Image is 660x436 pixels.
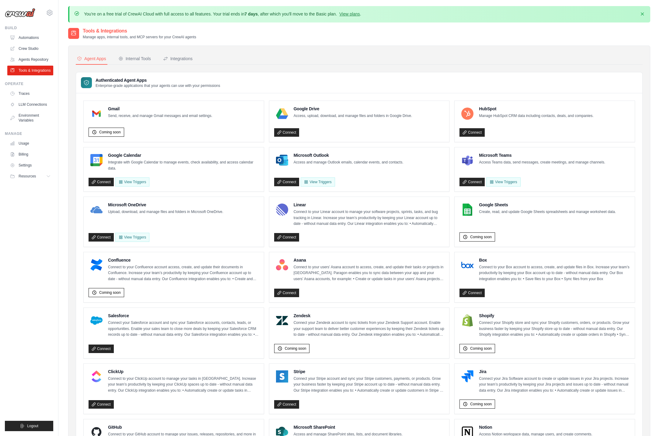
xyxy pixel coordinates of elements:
a: Connect [274,128,299,137]
a: Traces [7,89,53,98]
a: Connect [89,233,114,242]
img: Jira Logo [461,370,473,383]
h4: Google Drive [294,106,412,112]
h4: Gmail [108,106,212,112]
a: Agents Repository [7,55,53,64]
img: Zendesk Logo [276,314,288,327]
div: Agent Apps [77,56,106,62]
h4: Linear [294,202,445,208]
p: Connect to your Box account to access, create, and update files in Box. Increase your team’s prod... [479,264,630,282]
img: Shopify Logo [461,314,473,327]
h4: Microsoft Teams [479,152,605,158]
img: Microsoft OneDrive Logo [90,204,103,216]
h4: Microsoft OneDrive [108,202,223,208]
h4: Microsoft SharePoint [294,424,403,430]
img: Google Calendar Logo [90,154,103,166]
button: Integrations [162,53,194,65]
a: Connect [459,178,485,186]
img: Gmail Logo [90,108,103,120]
a: Connect [459,289,485,297]
img: Google Drive Logo [276,108,288,120]
a: Connect [459,128,485,137]
a: Connect [89,345,114,353]
img: Microsoft Teams Logo [461,154,473,166]
p: Connect your Zendesk account to sync tickets from your Zendesk Support account. Enable your suppo... [294,320,445,338]
span: Resources [19,174,36,179]
img: HubSpot Logo [461,108,473,120]
a: Connect [274,289,299,297]
h2: Tools & Integrations [83,27,196,35]
span: Logout [27,424,38,428]
h4: GitHub [108,424,259,430]
: View Triggers [486,177,520,187]
p: Access and manage Outlook emails, calendar events, and contacts. [294,160,403,166]
p: Access, upload, download, and manage files and folders in Google Drive. [294,113,412,119]
button: Internal Tools [117,53,152,65]
a: Settings [7,160,53,170]
h4: HubSpot [479,106,593,112]
p: Connect to your users’ Asana account to access, create, and update their tasks or projects in [GE... [294,264,445,282]
img: Linear Logo [276,204,288,216]
h4: Confluence [108,257,259,263]
img: Microsoft Outlook Logo [276,154,288,166]
button: Resources [7,171,53,181]
h4: Shopify [479,313,630,319]
p: Connect your Stripe account and sync your Stripe customers, payments, or products. Grow your busi... [294,376,445,394]
h3: Authenticated Agent Apps [96,77,220,83]
span: Coming soon [470,235,492,239]
img: Google Sheets Logo [461,204,473,216]
a: Tools & Integrations [7,66,53,75]
span: Coming soon [470,402,492,407]
p: Connect to your ClickUp account to manage your tasks in [GEOGRAPHIC_DATA]. Increase your team’s p... [108,376,259,394]
span: Coming soon [99,290,121,295]
p: You're on a free trial of CrewAI Cloud with full access to all features. Your trial ends in , aft... [84,11,361,17]
: View Triggers [115,233,149,242]
a: Usage [7,139,53,148]
p: Manage apps, internal tools, and MCP servers for your CrewAI agents [83,35,196,39]
div: Build [5,26,53,30]
a: Connect [274,400,299,409]
p: Integrate with Google Calendar to manage events, check availability, and access calendar data. [108,160,259,171]
span: Coming soon [99,130,121,135]
p: Enterprise-grade applications that your agents can use with your permissions [96,83,220,88]
button: View Triggers [115,177,149,187]
h4: Stripe [294,369,445,375]
a: Connect [274,178,299,186]
img: Asana Logo [276,259,288,271]
img: Logo [5,8,35,17]
a: Environment Variables [7,111,53,125]
h4: Box [479,257,630,263]
a: Crew Studio [7,44,53,53]
div: Integrations [163,56,193,62]
strong: 7 days [244,12,258,16]
: View Triggers [301,177,335,187]
h4: Zendesk [294,313,445,319]
h4: Salesforce [108,313,259,319]
h4: Asana [294,257,445,263]
div: Operate [5,81,53,86]
span: Coming soon [285,346,306,351]
p: Connect your Shopify store and sync your Shopify customers, orders, or products. Grow your busine... [479,320,630,338]
img: Confluence Logo [90,259,103,271]
img: Stripe Logo [276,370,288,383]
p: Send, receive, and manage Gmail messages and email settings. [108,113,212,119]
a: LLM Connections [7,100,53,109]
img: ClickUp Logo [90,370,103,383]
h4: Google Calendar [108,152,259,158]
div: Internal Tools [118,56,151,62]
h4: Jira [479,369,630,375]
a: Connect [274,233,299,242]
p: Create, read, and update Google Sheets spreadsheets and manage worksheet data. [479,209,616,215]
h4: Google Sheets [479,202,616,208]
button: Logout [5,421,53,431]
p: Manage HubSpot CRM data including contacts, deals, and companies. [479,113,593,119]
div: Manage [5,131,53,136]
p: Connect your Jira Software account to create or update issues in your Jira projects. Increase you... [479,376,630,394]
a: Connect [89,400,114,409]
a: Connect [89,178,114,186]
a: Billing [7,149,53,159]
img: Box Logo [461,259,473,271]
h4: Notion [479,424,592,430]
p: Upload, download, and manage files and folders in Microsoft OneDrive. [108,209,223,215]
span: Coming soon [470,346,492,351]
